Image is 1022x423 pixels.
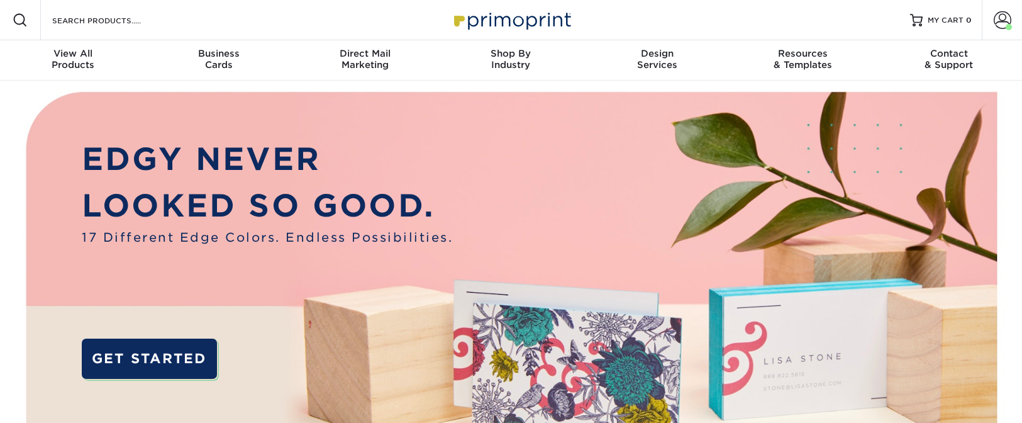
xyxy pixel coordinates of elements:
a: DesignServices [584,40,730,81]
a: Shop ByIndustry [438,40,584,81]
a: GET STARTED [82,339,217,379]
div: & Support [876,48,1022,70]
div: Industry [438,48,584,70]
a: BusinessCards [146,40,292,81]
span: Resources [730,48,876,59]
span: Business [146,48,292,59]
p: EDGY NEVER [82,136,453,182]
input: SEARCH PRODUCTS..... [51,13,174,28]
a: Direct MailMarketing [292,40,438,81]
span: 0 [966,16,972,25]
span: Shop By [438,48,584,59]
a: Contact& Support [876,40,1022,81]
div: Cards [146,48,292,70]
span: Direct Mail [292,48,438,59]
span: Design [584,48,730,59]
span: MY CART [928,15,964,26]
span: Contact [876,48,1022,59]
div: Services [584,48,730,70]
span: 17 Different Edge Colors. Endless Possibilities. [82,228,453,247]
p: LOOKED SO GOOD. [82,183,453,228]
div: & Templates [730,48,876,70]
div: Marketing [292,48,438,70]
a: Resources& Templates [730,40,876,81]
img: Primoprint [448,6,574,33]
